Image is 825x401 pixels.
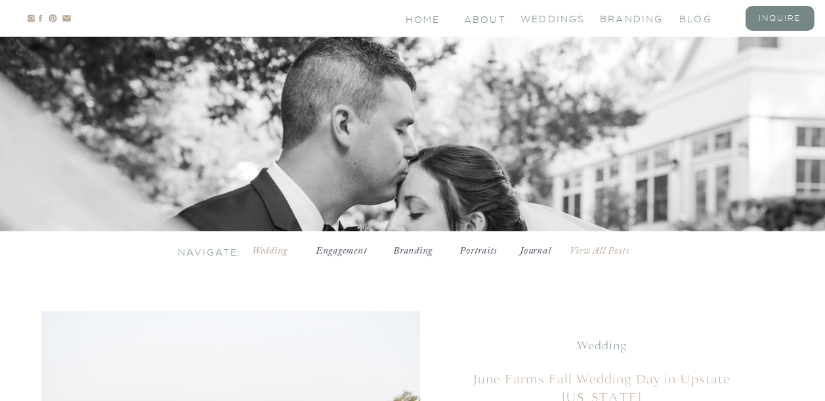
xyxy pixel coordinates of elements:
[459,244,498,258] a: Portraits
[516,244,555,258] a: Journal
[520,12,573,24] a: Weddings
[464,13,503,24] a: About
[576,338,627,353] a: Wedding
[389,244,438,258] a: Branding
[570,244,648,258] a: View All Posts
[600,12,652,24] a: branding
[310,244,373,258] a: Engagement
[178,246,230,256] h3: Navigate:
[406,13,442,24] a: Home
[679,12,732,24] a: blog
[753,12,806,24] a: inquire
[249,244,291,258] a: Wedding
